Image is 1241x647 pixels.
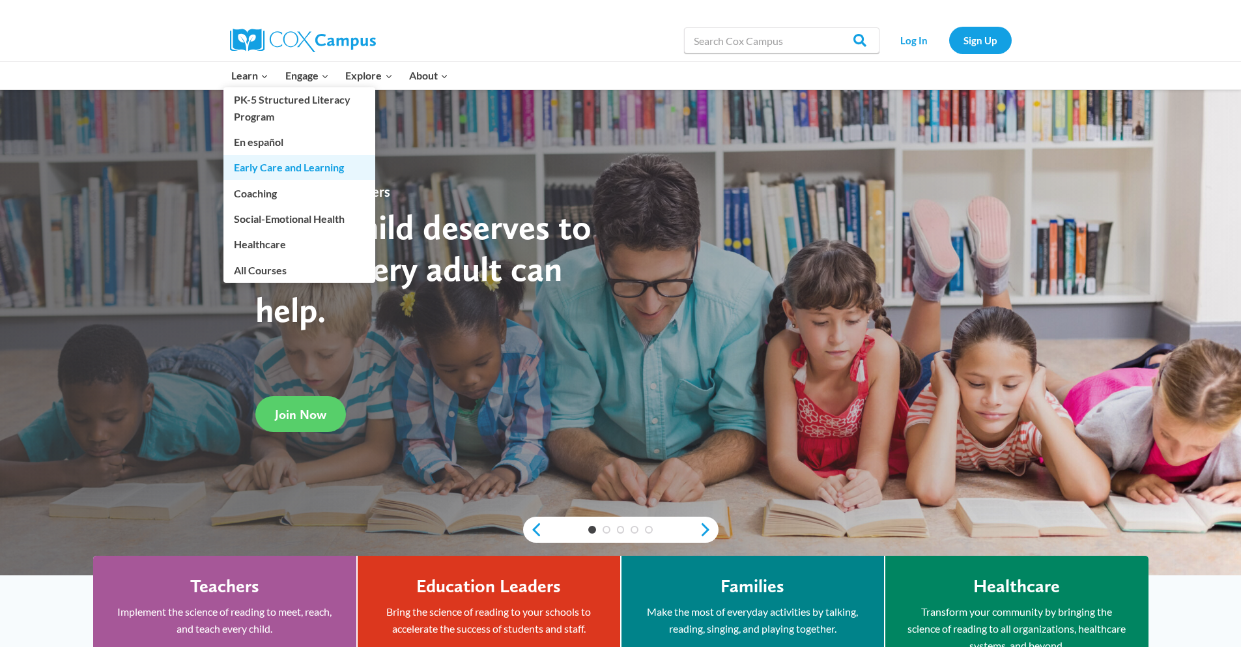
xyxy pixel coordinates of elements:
[401,62,457,89] button: Child menu of About
[949,27,1012,53] a: Sign Up
[684,27,879,53] input: Search Cox Campus
[337,62,401,89] button: Child menu of Explore
[641,603,864,637] p: Make the most of everyday activities by talking, reading, singing, and playing together.
[113,603,337,637] p: Implement the science of reading to meet, reach, and teach every child.
[230,29,376,52] img: Cox Campus
[223,257,375,282] a: All Courses
[223,62,457,89] nav: Primary Navigation
[223,62,278,89] button: Child menu of Learn
[588,526,596,534] a: 1
[645,526,653,534] a: 5
[223,207,375,231] a: Social-Emotional Health
[255,396,346,432] a: Join Now
[720,575,784,597] h4: Families
[377,603,601,637] p: Bring the science of reading to your schools to accelerate the success of students and staff.
[255,206,592,330] strong: Every child deserves to read. Every adult can help.
[275,407,326,422] span: Join Now
[523,522,543,538] a: previous
[699,522,719,538] a: next
[223,232,375,257] a: Healthcare
[631,526,638,534] a: 4
[223,87,375,129] a: PK-5 Structured Literacy Program
[223,180,375,205] a: Coaching
[190,575,259,597] h4: Teachers
[973,575,1060,597] h4: Healthcare
[223,155,375,180] a: Early Care and Learning
[523,517,719,543] div: content slider buttons
[223,130,375,154] a: En español
[416,575,561,597] h4: Education Leaders
[886,27,943,53] a: Log In
[617,526,625,534] a: 3
[277,62,337,89] button: Child menu of Engage
[886,27,1012,53] nav: Secondary Navigation
[603,526,610,534] a: 2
